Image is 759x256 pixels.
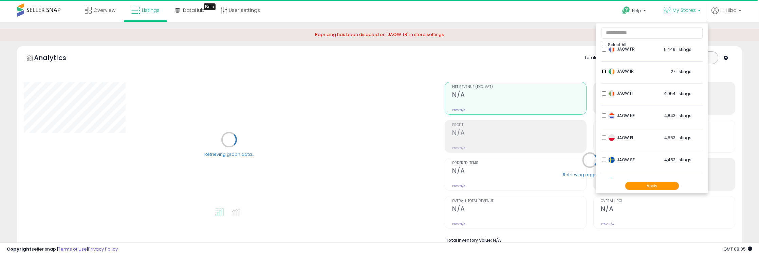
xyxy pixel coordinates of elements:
[664,113,691,118] span: 4,843 listings
[608,46,615,53] img: france.png
[608,90,633,96] span: JAOW IT
[664,91,691,96] span: 4,954 listings
[608,68,634,74] span: JAOW IR
[608,179,635,185] span: JAOW TR
[142,7,160,14] span: Listings
[608,157,615,163] img: sweden.png
[608,113,635,118] span: JAOW NE
[608,135,634,141] span: JAOW PL
[34,53,79,64] h5: Analytics
[632,8,641,14] span: Help
[584,55,611,61] div: Totals For
[204,3,216,10] div: Tooltip anchor
[7,246,118,253] div: seller snap | |
[88,246,118,252] a: Privacy Policy
[608,179,615,185] img: turkey.png
[608,90,615,97] img: italy.png
[608,68,615,75] img: ireland.png
[608,134,615,141] img: poland.png
[622,6,630,15] i: Get Help
[58,246,87,252] a: Terms of Use
[608,157,635,163] span: JAOW SE
[664,47,691,52] span: 5,449 listings
[664,135,691,141] span: 4,553 listings
[664,157,691,163] span: 4,453 listings
[93,7,115,14] span: Overview
[608,42,626,48] span: Select All
[183,7,204,14] span: DataHub
[617,1,653,22] a: Help
[625,182,679,190] button: Apply
[672,7,696,14] span: My Stores
[711,7,741,22] a: Hi Hiba
[671,69,691,74] span: 27 listings
[608,112,615,119] img: netherlands.png
[315,31,444,38] span: Repricing has been disabled on 'JAOW TR' in store settings
[720,7,737,14] span: Hi Hiba
[204,151,254,158] div: Retrieving graph data..
[608,46,635,52] span: JAOW FR
[7,246,32,252] strong: Copyright
[563,172,617,178] div: Retrieving aggregations..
